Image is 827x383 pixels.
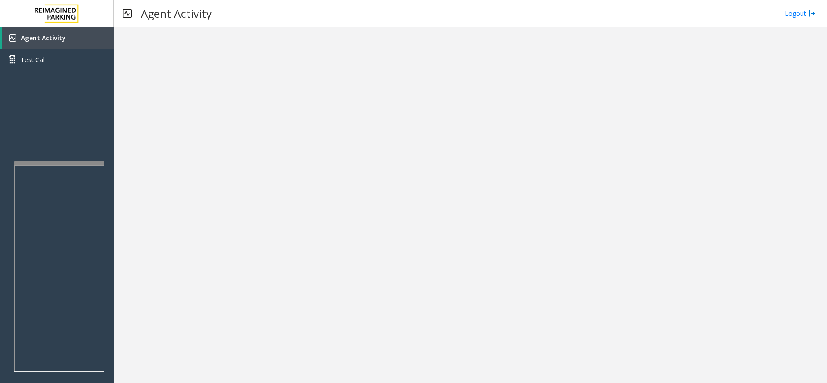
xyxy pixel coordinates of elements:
h3: Agent Activity [136,2,216,25]
span: Agent Activity [21,34,66,42]
img: pageIcon [123,2,132,25]
span: Test Call [20,55,46,64]
a: Logout [785,9,816,18]
a: Agent Activity [2,27,114,49]
img: 'icon' [9,34,16,42]
img: logout [808,9,816,18]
